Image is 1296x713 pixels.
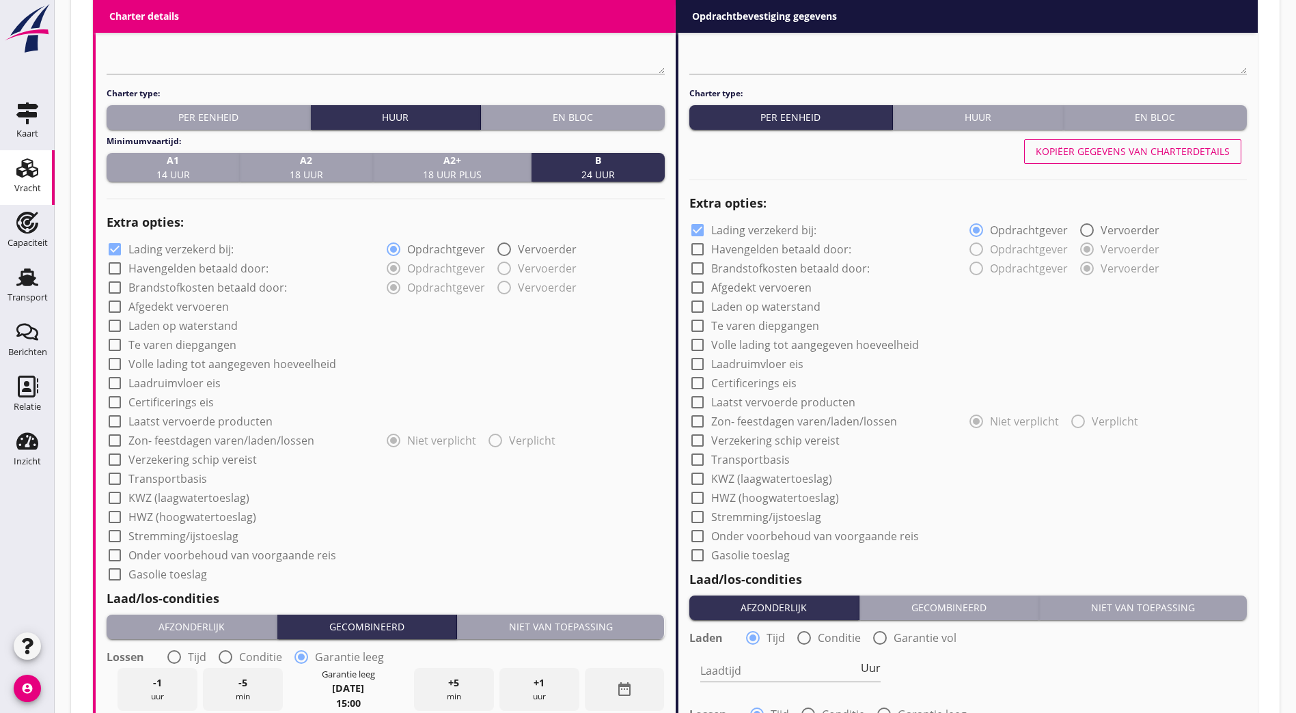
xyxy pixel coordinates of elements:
img: logo-small.a267ee39.svg [3,3,52,54]
label: Stremming/ijstoeslag [711,510,821,524]
span: -1 [153,675,162,690]
h4: Charter type: [107,87,665,100]
div: En bloc [486,110,659,124]
span: 14 uur [156,153,190,182]
button: A114 uur [107,153,240,182]
label: Afgedekt vervoeren [128,300,229,313]
label: Laadruimvloer eis [128,376,221,390]
strong: Lossen [107,650,144,664]
button: Per eenheid [107,105,311,130]
label: Transportbasis [128,472,207,486]
div: Niet van toepassing [1045,600,1241,615]
label: Conditie [239,650,282,664]
h2: Laad/los-condities [107,589,665,608]
div: Vracht [14,184,41,193]
label: Volle lading tot aangegeven hoeveelheid [128,357,336,371]
strong: [DATE] [332,682,364,695]
label: Garantie leeg [315,650,384,664]
div: uur [499,668,579,711]
span: +5 [448,675,459,690]
label: Opdrachtgever [407,242,485,256]
button: B24 uur [532,153,664,182]
label: Verzekering schip vereist [711,434,840,447]
div: Huur [316,110,475,124]
label: Laatst vervoerde producten [128,415,273,428]
span: Uur [861,662,881,673]
label: Vervoerder [518,242,577,256]
h4: Minimumvaartijd: [107,135,665,148]
h2: Extra opties: [107,213,665,232]
label: Onder voorbehoud van voorgaande reis [711,529,919,543]
label: Opdrachtgever [990,223,1068,237]
strong: Laden [689,631,723,645]
i: account_circle [14,675,41,702]
label: Gasolie toeslag [128,568,207,581]
label: HWZ (hoogwatertoeslag) [711,491,839,505]
label: Tijd [767,631,785,645]
label: Havengelden betaald door: [711,242,851,256]
div: Kopiëer gegevens van charterdetails [1036,144,1230,158]
span: 18 uur [290,153,323,182]
div: Niet van toepassing [463,619,659,634]
strong: B [581,153,615,167]
div: uur [118,668,197,711]
h2: Laad/los-condities [689,570,1247,589]
label: Te varen diepgangen [128,338,236,352]
div: Capaciteit [8,238,48,247]
div: Per eenheid [695,110,887,124]
textarea: Algemene opmerkingen [107,2,665,74]
div: Kaart [16,129,38,138]
div: min [414,668,494,711]
label: Certificerings eis [711,376,797,390]
label: HWZ (hoogwatertoeslag) [128,510,256,524]
label: Garantie vol [894,631,956,645]
button: A2+18 uur plus [373,153,532,182]
button: Gecombineerd [277,615,457,639]
h4: Charter type: [689,87,1247,100]
label: Laadruimvloer eis [711,357,803,371]
button: En bloc [1064,105,1247,130]
button: En bloc [481,105,665,130]
div: Huur [898,110,1058,124]
label: Laden op waterstand [128,319,238,333]
label: Laatst vervoerde producten [711,395,855,409]
div: Transport [8,293,48,302]
button: Per eenheid [689,105,894,130]
button: Afzonderlijk [107,615,277,639]
label: Lading verzekerd bij: [711,223,816,237]
span: -5 [238,675,247,690]
div: Berichten [8,348,47,356]
label: Te varen diepgangen [711,319,819,333]
label: Brandstofkosten betaald door: [711,262,870,275]
label: Conditie [818,631,861,645]
button: Afzonderlijk [689,596,860,620]
label: KWZ (laagwatertoeslag) [711,472,832,486]
input: Laadtijd [700,660,858,682]
label: Zon- feestdagen varen/laden/lossen [128,434,314,447]
span: +1 [534,675,544,690]
i: date_range [616,681,633,697]
label: Transportbasis [711,453,790,466]
span: 24 uur [581,153,615,182]
label: Afgedekt vervoeren [711,281,812,294]
button: Gecombineerd [859,596,1039,620]
button: Huur [311,105,482,130]
label: Volle lading tot aangegeven hoeveelheid [711,338,919,352]
h2: Extra opties: [689,194,1247,212]
div: Afzonderlijk [112,619,271,634]
label: Tijd [188,650,206,664]
button: Niet van toepassing [1039,596,1247,620]
label: Brandstofkosten betaald door: [128,281,287,294]
label: Onder voorbehoud van voorgaande reis [128,548,336,562]
label: Zon- feestdagen varen/laden/lossen [711,415,897,428]
div: Garantie leeg [322,668,375,681]
strong: A2+ [423,153,482,167]
div: min [203,668,283,711]
strong: 15:00 [336,697,361,710]
div: Inzicht [14,457,41,466]
div: Gecombineerd [283,619,451,634]
strong: A2 [290,153,323,167]
div: Per eenheid [112,110,305,124]
button: Kopiëer gegevens van charterdetails [1024,139,1241,164]
label: Certificerings eis [128,395,214,409]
